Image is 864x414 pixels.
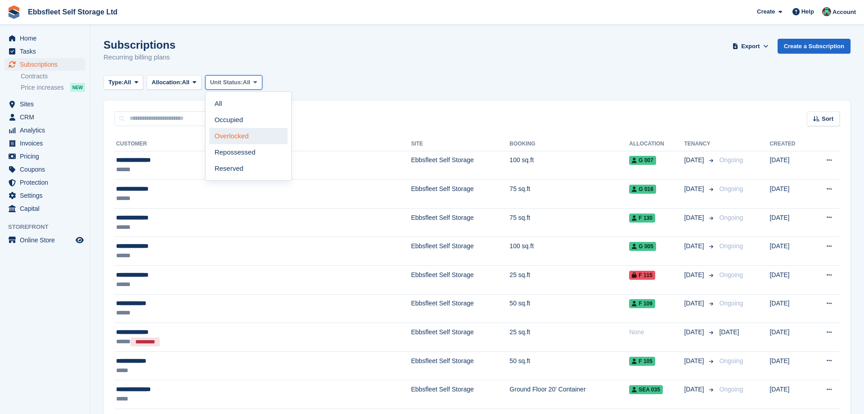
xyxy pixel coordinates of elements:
[719,300,743,307] span: Ongoing
[210,78,243,87] span: Unit Status:
[629,137,684,151] th: Allocation
[769,137,810,151] th: Created
[7,5,21,19] img: stora-icon-8386f47178a22dfd0bd8f6a31ec36ba5ce8667c1dd55bd0f319d3a0aa187defe.svg
[629,328,684,337] div: None
[769,180,810,209] td: [DATE]
[769,151,810,180] td: [DATE]
[20,202,74,215] span: Capital
[4,150,85,163] a: menu
[731,39,770,54] button: Export
[209,144,288,160] a: Repossessed
[24,5,121,19] a: Ebbsfleet Self Storage Ltd
[20,137,74,150] span: Invoices
[509,151,629,180] td: 100 sq.ft
[20,98,74,110] span: Sites
[411,180,509,209] td: Ebbsfleet Self Storage
[629,242,656,251] span: G 005
[822,114,833,123] span: Sort
[74,235,85,246] a: Preview store
[769,351,810,380] td: [DATE]
[103,39,175,51] h1: Subscriptions
[20,45,74,58] span: Tasks
[4,202,85,215] a: menu
[4,124,85,136] a: menu
[719,185,743,192] span: Ongoing
[103,52,175,63] p: Recurring billing plans
[243,78,251,87] span: All
[509,351,629,380] td: 50 sq.ft
[8,223,90,232] span: Storefront
[719,271,743,278] span: Ongoing
[4,58,85,71] a: menu
[182,78,189,87] span: All
[822,7,831,16] img: George Spring
[4,32,85,45] a: menu
[684,155,706,165] span: [DATE]
[629,299,655,308] span: F 109
[629,185,656,194] span: G 016
[801,7,814,16] span: Help
[4,45,85,58] a: menu
[114,137,411,151] th: Customer
[20,176,74,189] span: Protection
[209,160,288,177] a: Reserved
[741,42,760,51] span: Export
[684,270,706,280] span: [DATE]
[70,83,85,92] div: NEW
[4,111,85,123] a: menu
[757,7,775,16] span: Create
[4,163,85,176] a: menu
[684,385,706,394] span: [DATE]
[20,189,74,202] span: Settings
[719,328,739,336] span: [DATE]
[769,266,810,295] td: [DATE]
[719,386,743,393] span: Ongoing
[509,208,629,237] td: 75 sq.ft
[411,208,509,237] td: Ebbsfleet Self Storage
[4,234,85,246] a: menu
[684,184,706,194] span: [DATE]
[209,112,288,128] a: Occupied
[4,137,85,150] a: menu
[411,266,509,295] td: Ebbsfleet Self Storage
[21,72,85,81] a: Contracts
[629,156,656,165] span: G 007
[4,189,85,202] a: menu
[20,124,74,136] span: Analytics
[719,214,743,221] span: Ongoing
[205,75,262,90] button: Unit Status: All
[684,299,706,308] span: [DATE]
[629,385,663,394] span: SEA 035
[684,241,706,251] span: [DATE]
[629,357,655,366] span: F 105
[411,294,509,323] td: Ebbsfleet Self Storage
[719,357,743,364] span: Ongoing
[411,137,509,151] th: Site
[4,176,85,189] a: menu
[509,380,629,409] td: Ground Floor 20' Container
[20,111,74,123] span: CRM
[684,213,706,223] span: [DATE]
[769,294,810,323] td: [DATE]
[684,137,715,151] th: Tenancy
[20,163,74,176] span: Coupons
[4,98,85,110] a: menu
[147,75,202,90] button: Allocation: All
[719,242,743,250] span: Ongoing
[20,234,74,246] span: Online Store
[509,180,629,209] td: 75 sq.ft
[411,151,509,180] td: Ebbsfleet Self Storage
[769,380,810,409] td: [DATE]
[124,78,131,87] span: All
[20,58,74,71] span: Subscriptions
[411,237,509,266] td: Ebbsfleet Self Storage
[509,294,629,323] td: 50 sq.ft
[20,32,74,45] span: Home
[108,78,124,87] span: Type:
[509,323,629,352] td: 25 sq.ft
[411,380,509,409] td: Ebbsfleet Self Storage
[629,214,655,223] span: F 130
[769,323,810,352] td: [DATE]
[509,237,629,266] td: 100 sq.ft
[21,83,64,92] span: Price increases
